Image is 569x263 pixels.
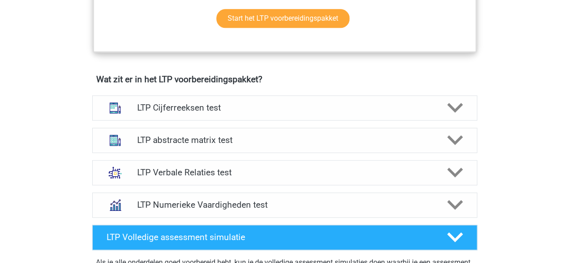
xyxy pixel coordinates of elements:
[103,161,127,184] img: analogieen
[103,129,127,152] img: abstracte matrices
[89,192,481,218] a: numeriek redeneren LTP Numerieke Vaardigheden test
[89,160,481,185] a: analogieen LTP Verbale Relaties test
[107,232,432,242] h4: LTP Volledige assessment simulatie
[216,9,349,28] a: Start het LTP voorbereidingspakket
[89,225,481,250] a: LTP Volledige assessment simulatie
[103,193,127,217] img: numeriek redeneren
[89,95,481,120] a: cijferreeksen LTP Cijferreeksen test
[103,96,127,120] img: cijferreeksen
[89,128,481,153] a: abstracte matrices LTP abstracte matrix test
[96,74,473,85] h4: Wat zit er in het LTP voorbereidingspakket?
[137,167,432,178] h4: LTP Verbale Relaties test
[137,200,432,210] h4: LTP Numerieke Vaardigheden test
[137,135,432,145] h4: LTP abstracte matrix test
[137,103,432,113] h4: LTP Cijferreeksen test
